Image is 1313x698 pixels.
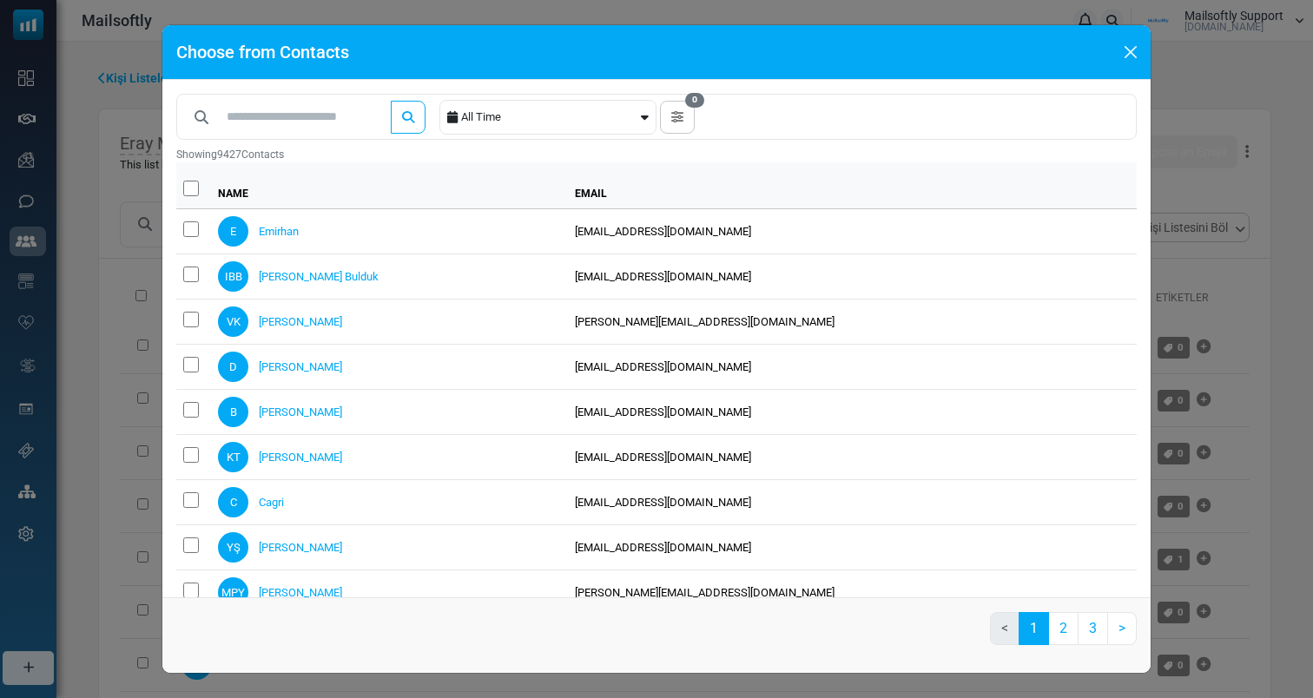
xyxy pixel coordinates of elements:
[1078,612,1108,645] a: 3
[568,209,1137,254] td: [EMAIL_ADDRESS][DOMAIN_NAME]
[259,404,342,421] a: [PERSON_NAME]
[259,494,284,511] a: Cagri
[568,435,1137,480] td: [EMAIL_ADDRESS][DOMAIN_NAME]
[259,223,299,240] a: Emirhan
[259,359,342,376] a: [PERSON_NAME]
[1019,612,1049,645] a: 1
[568,480,1137,525] td: [EMAIL_ADDRESS][DOMAIN_NAME]
[218,397,248,427] span: B
[218,487,248,517] span: C
[568,525,1137,570] td: [EMAIL_ADDRESS][DOMAIN_NAME]
[218,261,248,292] span: IBB
[259,313,342,331] a: [PERSON_NAME]
[218,532,248,563] span: YŞ
[218,306,248,337] span: VK
[1118,39,1144,65] button: Close
[176,147,1137,162] div: Showing Contacts
[568,300,1137,345] td: [PERSON_NAME][EMAIL_ADDRESS][DOMAIN_NAME]
[218,577,248,608] span: MPY
[568,162,1137,209] th: EMAIL
[218,442,248,472] span: KT
[217,148,241,161] span: 9427
[1107,612,1137,645] a: Next
[176,39,349,65] h5: Choose from Contacts
[211,162,568,209] th: NAME
[660,101,695,134] button: 0
[685,93,704,109] span: 0
[218,352,248,382] span: D
[259,584,342,602] a: [PERSON_NAME]
[568,570,1137,616] td: [PERSON_NAME][EMAIL_ADDRESS][DOMAIN_NAME]
[1048,612,1079,645] a: 2
[259,539,342,556] a: [PERSON_NAME]
[461,101,637,134] div: All Time
[259,268,379,286] a: [PERSON_NAME] Bulduk
[568,345,1137,390] td: [EMAIL_ADDRESS][DOMAIN_NAME]
[568,254,1137,300] td: [EMAIL_ADDRESS][DOMAIN_NAME]
[568,390,1137,435] td: [EMAIL_ADDRESS][DOMAIN_NAME]
[218,216,248,247] span: E
[990,612,1137,659] nav: Pages
[259,449,342,466] a: [PERSON_NAME]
